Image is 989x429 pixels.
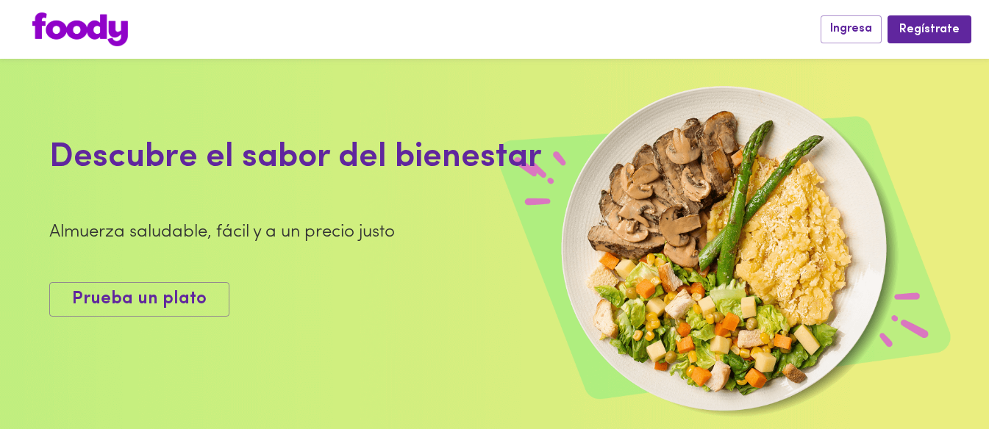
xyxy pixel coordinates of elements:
[72,289,207,310] span: Prueba un plato
[49,220,643,245] div: Almuerza saludable, fácil y a un precio justo
[49,134,643,182] div: Descubre el sabor del bienestar
[821,15,882,43] button: Ingresa
[899,23,960,37] span: Regístrate
[888,15,971,43] button: Regístrate
[830,22,872,36] span: Ingresa
[32,12,128,46] img: logo.png
[904,344,974,414] iframe: Messagebird Livechat Widget
[49,282,229,317] button: Prueba un plato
